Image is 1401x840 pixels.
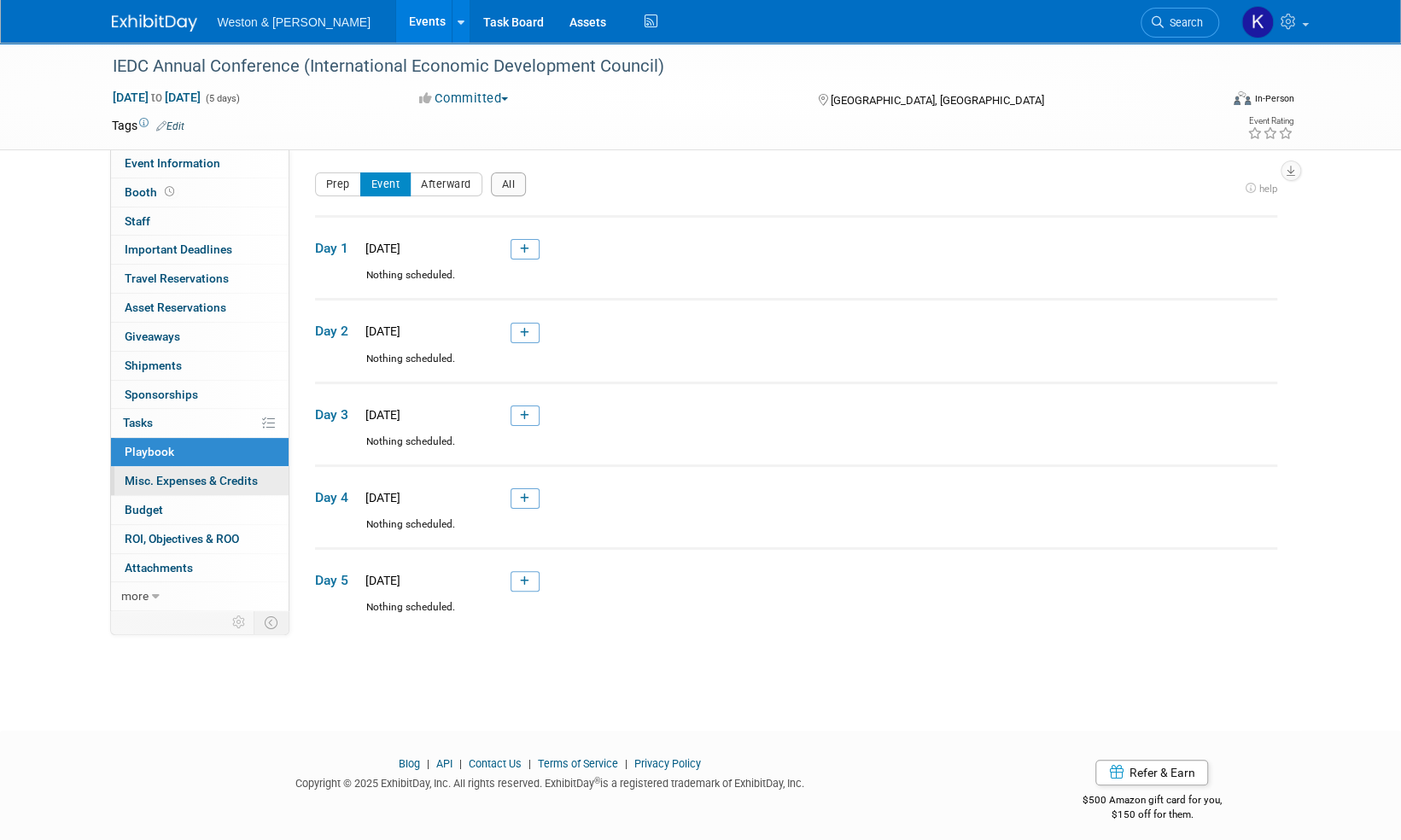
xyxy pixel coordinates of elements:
[315,517,1277,547] div: Nothing scheduled.
[149,90,165,104] span: to
[111,294,289,322] a: Asset Reservations
[1164,16,1203,29] span: Search
[360,574,400,587] span: [DATE]
[469,757,522,770] a: Contact Us
[399,757,420,770] a: Blog
[413,90,515,108] button: Committed
[1095,760,1208,785] a: Refer & Earn
[831,94,1044,107] span: [GEOGRAPHIC_DATA], [GEOGRAPHIC_DATA]
[1259,183,1277,195] span: help
[360,324,400,338] span: [DATE]
[111,236,289,264] a: Important Deadlines
[491,172,527,196] button: All
[112,90,201,105] span: [DATE] [DATE]
[111,149,289,178] a: Event Information
[1241,6,1274,38] img: Karen Prescott
[125,300,226,314] span: Asset Reservations
[111,381,289,409] a: Sponsorships
[315,405,358,424] span: Day 3
[538,757,618,770] a: Terms of Service
[125,185,178,199] span: Booth
[111,178,289,207] a: Booth
[111,323,289,351] a: Giveaways
[125,445,174,458] span: Playbook
[111,525,289,553] a: ROI, Objectives & ROO
[315,571,358,590] span: Day 5
[125,156,220,170] span: Event Information
[254,611,289,633] td: Toggle Event Tabs
[112,117,184,134] td: Tags
[360,408,400,422] span: [DATE]
[315,172,361,196] button: Prep
[423,757,434,770] span: |
[225,611,254,633] td: Personalize Event Tab Strip
[111,265,289,293] a: Travel Reservations
[125,532,239,545] span: ROI, Objectives & ROO
[161,185,178,198] span: Booth not reserved yet
[594,776,600,785] sup: ®
[125,503,163,516] span: Budget
[125,271,229,285] span: Travel Reservations
[121,589,149,603] span: more
[524,757,535,770] span: |
[204,93,240,104] span: (5 days)
[111,352,289,380] a: Shipments
[125,330,180,343] span: Giveaways
[436,757,452,770] a: API
[621,757,632,770] span: |
[111,438,289,466] a: Playbook
[455,757,466,770] span: |
[218,15,371,29] span: Weston & [PERSON_NAME]
[111,467,289,495] a: Misc. Expenses & Credits
[112,772,989,791] div: Copyright © 2025 ExhibitDay, Inc. All rights reserved. ExhibitDay is a registered trademark of Ex...
[360,491,400,505] span: [DATE]
[123,416,153,429] span: Tasks
[125,388,198,401] span: Sponsorships
[1234,91,1251,105] img: Format-Inperson.png
[156,120,184,132] a: Edit
[125,359,182,372] span: Shipments
[315,352,1277,382] div: Nothing scheduled.
[360,242,400,255] span: [DATE]
[315,435,1277,464] div: Nothing scheduled.
[315,488,358,507] span: Day 4
[410,172,482,196] button: Afterward
[111,409,289,437] a: Tasks
[112,15,197,32] img: ExhibitDay
[1253,92,1293,105] div: In-Person
[1014,808,1290,822] div: $150 off for them.
[125,474,258,487] span: Misc. Expenses & Credits
[1118,89,1294,114] div: Event Format
[315,268,1277,298] div: Nothing scheduled.
[315,600,1277,630] div: Nothing scheduled.
[125,214,150,228] span: Staff
[634,757,701,770] a: Privacy Policy
[111,582,289,610] a: more
[315,322,358,341] span: Day 2
[1141,8,1219,38] a: Search
[111,207,289,236] a: Staff
[107,51,1194,82] div: IEDC Annual Conference (International Economic Development Council)
[125,242,232,256] span: Important Deadlines
[1246,117,1293,125] div: Event Rating
[1014,782,1290,821] div: $500 Amazon gift card for you,
[111,496,289,524] a: Budget
[360,172,412,196] button: Event
[125,561,193,575] span: Attachments
[315,239,358,258] span: Day 1
[111,554,289,582] a: Attachments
